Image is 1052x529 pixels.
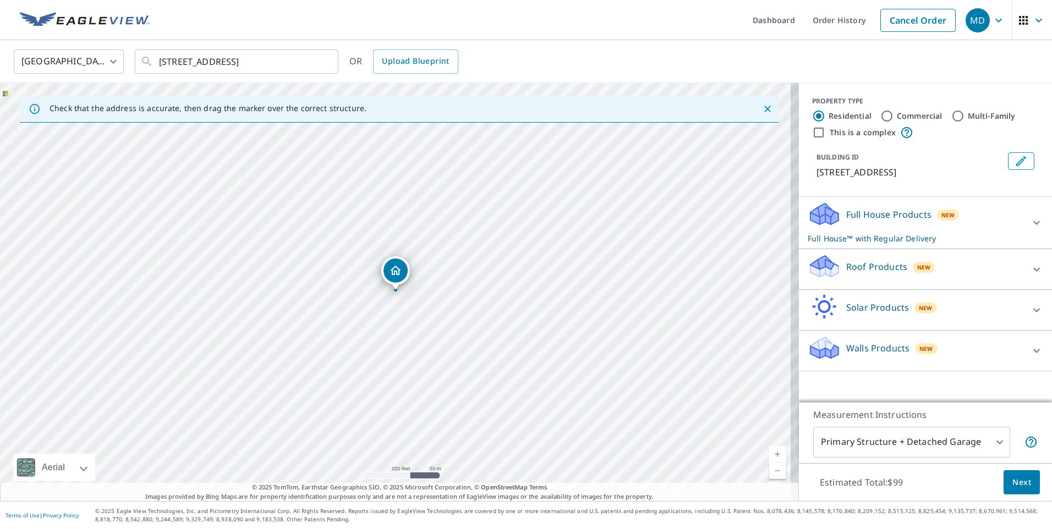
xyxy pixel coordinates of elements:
[769,446,786,462] a: Current Level 17, Zoom In
[808,335,1043,366] div: Walls ProductsNew
[817,166,1004,179] p: [STREET_ADDRESS]
[846,260,907,273] p: Roof Products
[20,12,150,29] img: EV Logo
[39,454,68,481] div: Aerial
[159,46,316,77] input: Search by address or latitude-longitude
[880,9,956,32] a: Cancel Order
[252,483,547,492] span: © 2025 TomTom, Earthstar Geographics SIO, © 2025 Microsoft Corporation, ©
[812,96,1039,106] div: PROPERTY TYPE
[829,111,872,122] label: Residential
[813,427,1010,458] div: Primary Structure + Detached Garage
[817,152,859,162] p: BUILDING ID
[50,103,366,113] p: Check that the address is accurate, then drag the marker over the correct structure.
[760,102,775,116] button: Close
[43,511,79,519] a: Privacy Policy
[1024,436,1038,449] span: Your report will include the primary structure and a detached garage if one exists.
[6,512,79,519] p: |
[941,211,955,219] span: New
[373,49,458,74] a: Upload Blueprint
[808,254,1043,285] div: Roof ProductsNew
[14,46,124,77] div: [GEOGRAPHIC_DATA]
[846,208,932,221] p: Full House Products
[1008,152,1034,170] button: Edit building 1
[529,483,547,491] a: Terms
[897,111,943,122] label: Commercial
[808,201,1043,244] div: Full House ProductsNewFull House™ with Regular Delivery
[95,507,1046,524] p: © 2025 Eagle View Technologies, Inc. and Pictometry International Corp. All Rights Reserved. Repo...
[381,256,410,290] div: Dropped pin, building 1, Residential property, 12220 Fargo Way Marysville, CA 95901
[1004,470,1040,495] button: Next
[968,111,1016,122] label: Multi-Family
[919,304,933,312] span: New
[808,233,1023,244] p: Full House™ with Regular Delivery
[769,462,786,479] a: Current Level 17, Zoom Out
[917,263,931,272] span: New
[919,344,933,353] span: New
[811,470,912,494] p: Estimated Total: $99
[846,301,909,314] p: Solar Products
[349,49,458,74] div: OR
[846,341,909,355] p: Walls Products
[966,8,990,32] div: MD
[830,127,896,138] label: This is a complex
[13,454,95,481] div: Aerial
[813,408,1038,421] p: Measurement Instructions
[1012,476,1031,489] span: Next
[481,483,527,491] a: OpenStreetMap
[382,54,449,68] span: Upload Blueprint
[808,294,1043,326] div: Solar ProductsNew
[6,511,40,519] a: Terms of Use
